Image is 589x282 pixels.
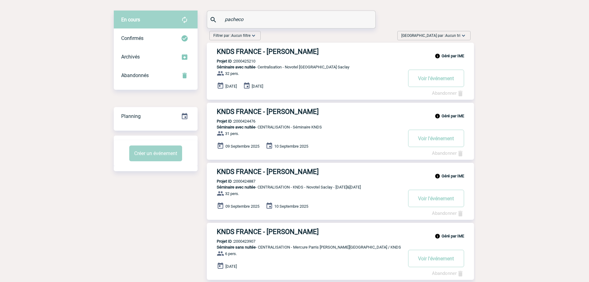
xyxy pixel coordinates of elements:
div: Retrouvez ici tous vos événements organisés par date et état d'avancement [114,107,198,126]
span: [DATE] [252,84,263,89]
span: Filtrer par : [213,33,250,39]
b: Géré par IME [442,114,464,118]
b: Projet ID : [217,119,234,124]
span: [GEOGRAPHIC_DATA] par : [401,33,460,39]
span: 09 Septembre 2025 [225,144,259,149]
span: 09 Septembre 2025 [225,204,259,209]
span: [DATE] [225,264,237,269]
span: Planning [121,113,141,119]
span: Aucun tri [445,33,460,38]
span: 32 pers. [225,191,239,196]
p: 2000423907 [207,239,255,244]
button: Voir l'événement [408,130,464,147]
p: - Centralisation - Novotel [GEOGRAPHIC_DATA] Saclay [207,65,402,69]
span: 32 pers. [225,71,239,76]
button: Voir l'événement [408,70,464,87]
b: Géré par IME [442,54,464,58]
span: Séminaire avec nuitée [217,185,255,189]
b: Projet ID : [217,59,234,63]
p: 2000424887 [207,179,255,184]
span: Confirmés [121,35,143,41]
a: KNDS FRANCE - [PERSON_NAME] [207,108,474,115]
a: KNDS FRANCE - [PERSON_NAME] [207,48,474,55]
span: Séminaire avec nuitée [217,65,255,69]
a: Abandonner [432,210,464,216]
button: Voir l'événement [408,190,464,207]
button: Créer un événement [129,145,182,161]
p: 2000424476 [207,119,255,124]
span: Séminaire sans nuitée [217,245,256,249]
b: Projet ID : [217,179,234,184]
h3: KNDS FRANCE - [PERSON_NAME] [217,48,402,55]
h3: KNDS FRANCE - [PERSON_NAME] [217,168,402,176]
h3: KNDS FRANCE - [PERSON_NAME] [217,108,402,115]
div: Retrouvez ici tous vos événements annulés [114,66,198,85]
b: Géré par IME [442,174,464,178]
img: info_black_24dp.svg [435,53,440,59]
a: Abandonner [432,150,464,156]
a: KNDS FRANCE - [PERSON_NAME] [207,168,474,176]
b: Projet ID : [217,239,234,244]
div: Retrouvez ici tous vos évènements avant confirmation [114,11,198,29]
p: - CENTRALISATION - Séminaire KNDS [207,125,402,129]
span: Archivés [121,54,140,60]
div: Retrouvez ici tous les événements que vous avez décidé d'archiver [114,48,198,66]
p: - CENTRALISATION - KNDS - Novotel Saclay - [DATE]&[DATE] [207,185,402,189]
span: Aucun filtre [231,33,250,38]
a: Planning [114,107,198,125]
span: En cours [121,17,140,23]
span: Séminaire avec nuitée [217,125,255,129]
span: Abandonnés [121,72,149,78]
b: Géré par IME [442,234,464,238]
span: 10 Septembre 2025 [274,144,308,149]
img: info_black_24dp.svg [435,173,440,179]
span: 6 pers. [225,251,237,256]
img: info_black_24dp.svg [435,233,440,239]
h3: KNDS FRANCE - [PERSON_NAME] [217,228,402,236]
a: Abandonner [432,271,464,276]
a: Abandonner [432,90,464,96]
img: baseline_expand_more_white_24dp-b.png [460,33,467,39]
input: Rechercher un événement par son nom [223,15,361,24]
a: KNDS FRANCE - [PERSON_NAME] [207,228,474,236]
img: info_black_24dp.svg [435,113,440,119]
p: 2000425210 [207,59,255,63]
span: 31 pers. [225,131,239,136]
span: [DATE] [225,84,237,89]
button: Voir l'événement [408,250,464,267]
img: baseline_expand_more_white_24dp-b.png [250,33,257,39]
span: 10 Septembre 2025 [274,204,308,209]
p: - CENTRALISATION - Mercure Parris [PERSON_NAME][GEOGRAPHIC_DATA] / KNDS [207,245,402,249]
